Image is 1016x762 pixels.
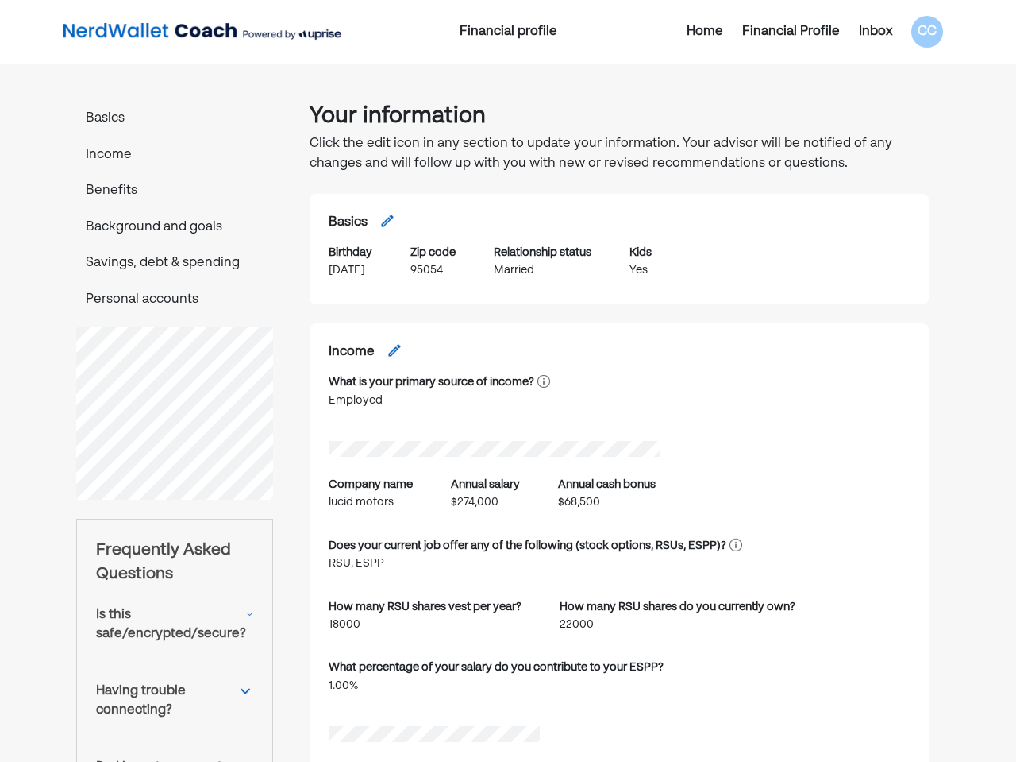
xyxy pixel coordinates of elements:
[76,290,273,311] p: Personal accounts
[558,476,656,493] div: Annual cash bonus
[329,616,521,633] div: 18000
[329,598,521,616] div: How many RSU shares vest per year?
[329,493,413,511] div: lucid motors
[76,253,273,274] p: Savings, debt & spending
[96,605,246,644] div: Is this safe/encrypted/secure?
[96,539,253,586] div: Frequently Asked Questions
[494,261,591,279] div: Married
[629,244,652,261] div: Kids
[329,244,372,261] div: Birthday
[911,16,943,48] div: CC
[76,181,273,202] p: Benefits
[329,392,550,409] div: Employed
[96,682,237,720] div: Having trouble connecting?
[329,537,726,555] div: Does your current job offer any of the following (stock options, RSUs, ESPP)?
[329,373,534,391] div: What is your primary source of income?
[76,145,273,166] p: Income
[329,213,368,234] h2: Basics
[76,218,273,238] p: Background and goals
[560,616,795,633] div: 22000
[451,476,520,493] div: Annual salary
[410,261,456,279] div: 95054
[859,22,892,41] div: Inbox
[329,659,664,676] div: What percentage of your salary do you contribute to your ESPP?
[329,342,375,363] h2: Income
[494,244,591,261] div: Relationship status
[451,493,520,511] div: $274,000
[410,244,456,261] div: Zip code
[742,22,840,41] div: Financial Profile
[558,493,656,511] div: $68,500
[76,109,273,130] p: Basics
[361,22,655,41] div: Financial profile
[560,598,795,616] div: How many RSU shares do you currently own?
[329,555,646,572] div: RSU, ESPP
[329,261,372,279] div: [DATE]
[310,99,929,134] h1: Your information
[329,476,413,493] div: Company name
[310,134,929,175] p: Click the edit icon in any section to update your information. Your advisor will be notified of a...
[329,677,646,694] div: 1.00%
[687,22,723,41] div: Home
[629,261,652,279] div: Yes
